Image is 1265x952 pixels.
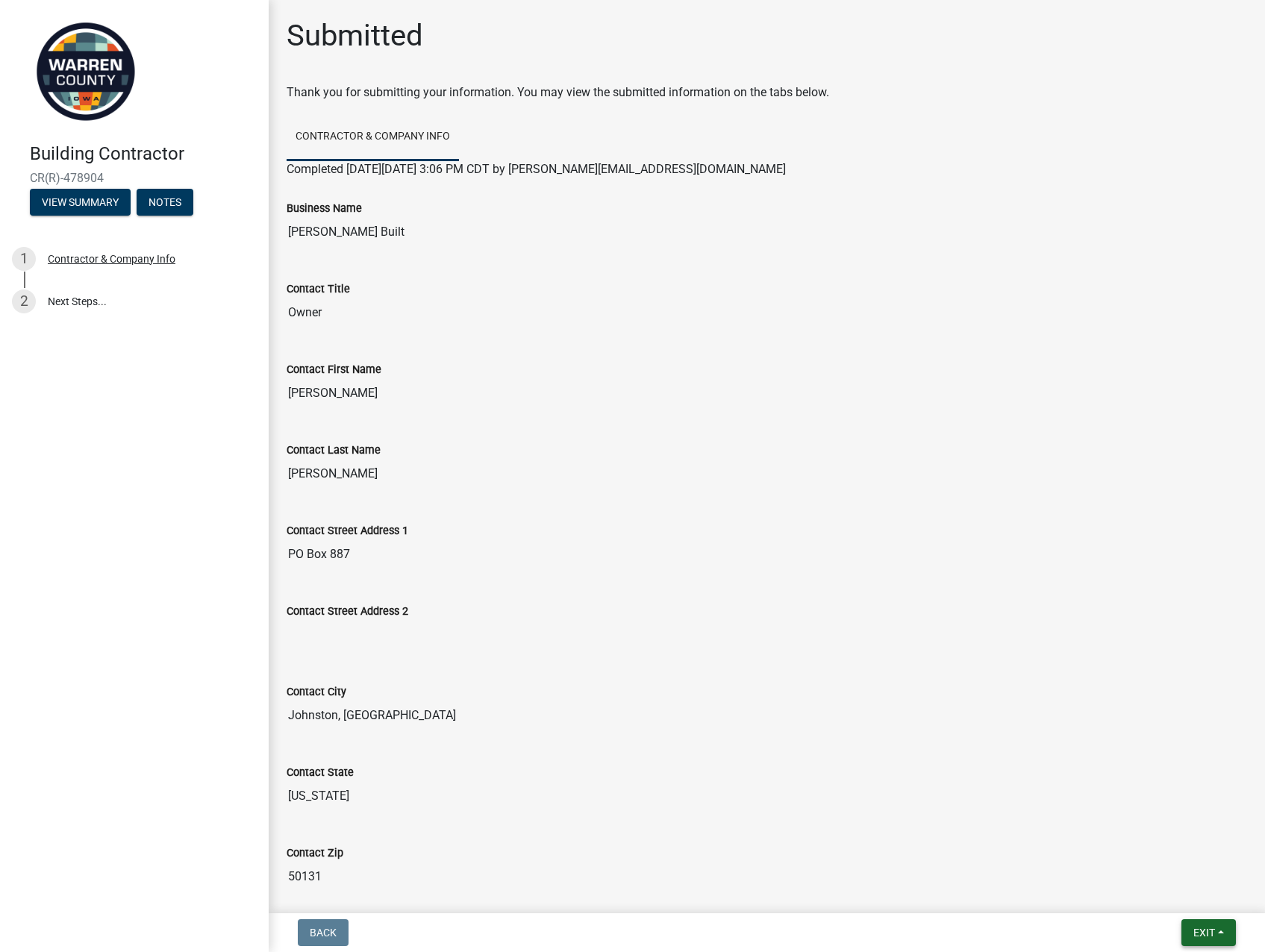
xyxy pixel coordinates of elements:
div: 1 [12,247,36,271]
div: Contractor & Company Info [48,254,175,264]
h1: Submitted [287,18,423,54]
button: Exit [1181,919,1236,946]
wm-modal-confirm: Notes [137,197,193,209]
label: Contact State [287,768,354,778]
label: Contact Street Address 2 [287,607,408,617]
button: View Summary [30,189,131,216]
wm-modal-confirm: Summary [30,197,131,209]
span: Exit [1193,927,1215,939]
a: Contractor & Company Info [287,113,459,161]
span: Back [310,927,337,939]
button: Notes [137,189,193,216]
label: Business Name [287,204,362,214]
img: Warren County, Iowa [30,16,142,128]
span: CR(R)-478904 [30,171,239,185]
button: Back [298,919,349,946]
div: Thank you for submitting your information. You may view the submitted information on the tabs below. [287,84,1247,101]
label: Contact First Name [287,365,381,375]
span: Completed [DATE][DATE] 3:06 PM CDT by [PERSON_NAME][EMAIL_ADDRESS][DOMAIN_NAME] [287,162,786,176]
h4: Building Contractor [30,143,257,165]
label: Contact Last Name [287,445,381,456]
div: 2 [12,289,36,313]
label: Contact Street Address 1 [287,526,408,536]
label: Contact Zip [287,848,343,859]
label: Contact City [287,687,346,698]
label: Contact Title [287,284,350,295]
